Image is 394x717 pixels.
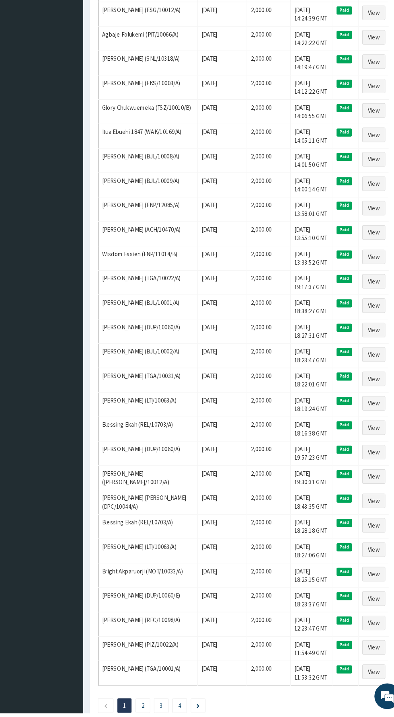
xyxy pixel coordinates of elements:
td: 2,000.00 [246,415,287,438]
span: Paid [330,580,345,588]
span: Paid [330,145,345,152]
td: 2,000.00 [246,209,287,232]
a: View [355,488,376,501]
td: [DATE] [200,255,246,278]
td: [DATE] [200,232,246,255]
span: Paid [330,236,345,244]
td: 2,000.00 [246,186,287,209]
a: View [355,465,376,479]
span: We're online! [47,101,111,183]
td: [PERSON_NAME] (TGA/10022/A) [107,301,200,324]
td: [DATE] [200,26,246,49]
a: View [355,579,376,593]
span: Paid [330,191,345,198]
td: [DATE] 11:54:49 GMT [287,645,326,668]
td: [DATE] [200,301,246,324]
td: [DATE] [200,622,246,645]
td: [DATE] [200,599,246,622]
td: [DATE] [200,530,246,553]
a: View [355,281,376,295]
td: [DATE] 14:22:22 GMT [287,72,326,95]
a: View [355,98,376,112]
a: View [355,144,376,158]
a: View [355,259,376,272]
td: Wisdom Essien (ENP/11014/B) [107,278,200,301]
a: View [355,419,376,433]
td: [PERSON_NAME] ([PERSON_NAME]/10012/A) [107,484,200,507]
span: Paid [330,214,345,221]
span: Paid [330,122,345,129]
td: [DATE] 13:58:01 GMT [287,232,326,255]
a: View [355,625,376,639]
td: [DATE] [200,140,246,163]
a: View [355,671,376,685]
a: View [355,534,376,547]
td: [PERSON_NAME] (PIZ/10022/A) [107,645,200,668]
td: [DATE] [200,278,246,301]
img: d_794563401_company_1708531726252_794563401 [15,40,33,60]
a: View [355,213,376,226]
a: View [355,304,376,318]
div: Minimize live chat window [132,4,151,23]
a: View [355,648,376,662]
td: [DATE] 18:27:31 GMT [287,347,326,370]
td: [DATE] [200,49,246,72]
td: [DATE] [200,95,246,117]
a: View [355,29,376,43]
td: [DATE] 14:06:55 GMT [287,140,326,163]
span: Paid [330,420,345,427]
td: [PERSON_NAME] (DUP/10060/E) [107,599,200,622]
td: [DATE] 14:19:47 GMT [287,95,326,117]
td: 2,000.00 [246,622,287,645]
td: [DATE] [200,117,246,140]
td: [DATE] 18:28:18 GMT [287,530,326,553]
td: [DATE] 14:05:11 GMT [287,163,326,186]
td: [DATE] [200,438,246,461]
span: Paid [330,489,345,496]
td: 2,000.00 [246,49,287,72]
td: Blessing Ekah (REL/10703/A) [107,438,200,461]
td: [PERSON_NAME] (DUP/10060/A) [107,461,200,484]
td: 2,000.00 [246,255,287,278]
td: 2,000.00 [246,232,287,255]
td: [DATE] 13:55:10 GMT [287,255,326,278]
span: Paid [330,374,345,381]
td: [DATE] [200,415,246,438]
span: Paid [330,649,345,656]
td: Agbaje Folukemi (PIT/10066/A) [107,72,200,95]
td: Blessing Ekah (REL/10703/A) [107,530,200,553]
a: View [355,52,376,66]
td: 2,000.00 [246,392,287,415]
span: Paid [330,259,345,267]
td: Itua Ebuehi 1847 (WAK/10169/A) [107,163,200,186]
td: [DATE] [200,3,246,26]
td: 2,000.00 [246,3,287,26]
a: View [355,121,376,135]
span: Paid [330,282,345,290]
td: 2,000.00 [246,26,287,49]
td: [DATE] [200,347,246,370]
td: [DATE] [200,209,246,232]
td: [DATE] 11:53:32 GMT [287,668,326,690]
td: [PERSON_NAME] (TGA/10001/A) [107,668,200,690]
td: [DATE] [200,370,246,392]
a: View [355,373,376,387]
td: [DATE] 14:00:14 GMT [287,209,326,232]
td: [PERSON_NAME] (LTI/10063/A) [107,415,200,438]
td: [DATE] 18:38:27 GMT [287,324,326,347]
td: [DATE] 18:25:15 GMT [287,576,326,599]
a: View [355,6,376,20]
td: [DATE] [200,668,246,690]
td: [DATE] [200,553,246,576]
td: [PERSON_NAME] [PERSON_NAME] (DPC/10044/A) [107,507,200,530]
td: [PERSON_NAME] (JTA/10030/A) [107,3,200,26]
td: [DATE] [200,645,246,668]
td: 2,000.00 [246,347,287,370]
td: [DATE] 19:17:37 GMT [287,301,326,324]
td: 2,000.00 [246,576,287,599]
td: 2,000.00 [246,438,287,461]
textarea: Type your message and hit 'Enter' [4,220,153,248]
td: 2,000.00 [246,461,287,484]
td: [DATE] 18:16:38 GMT [287,438,326,461]
td: [DATE] 13:33:52 GMT [287,278,326,301]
